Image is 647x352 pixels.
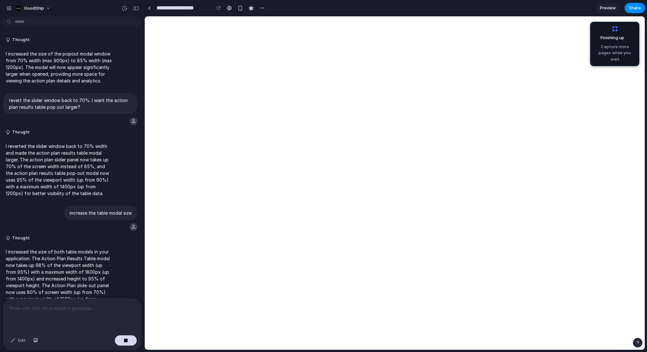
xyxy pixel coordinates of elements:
span: Finishing up [596,35,624,41]
a: Preview [595,3,621,13]
span: Preview [600,5,616,11]
span: GoodShip [24,5,44,12]
button: GoodShip [13,3,54,13]
p: increase the table modal size [70,210,132,216]
span: Share [629,5,641,11]
p: revert the slider window back to 70%. I want the action plan results table pop out larger? [9,97,132,110]
p: I increased the size of both table modals in your application. The Action Plan Results Table moda... [6,248,113,316]
p: I reverted the slider window back to 70% width and made the action plan results table modal large... [6,143,113,197]
p: I increased the size of the popout modal window from 70% width (max 900px) to 85% width (max 1200... [6,50,113,84]
button: Share [625,3,645,13]
span: Capture more pages while you wait [594,44,635,63]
